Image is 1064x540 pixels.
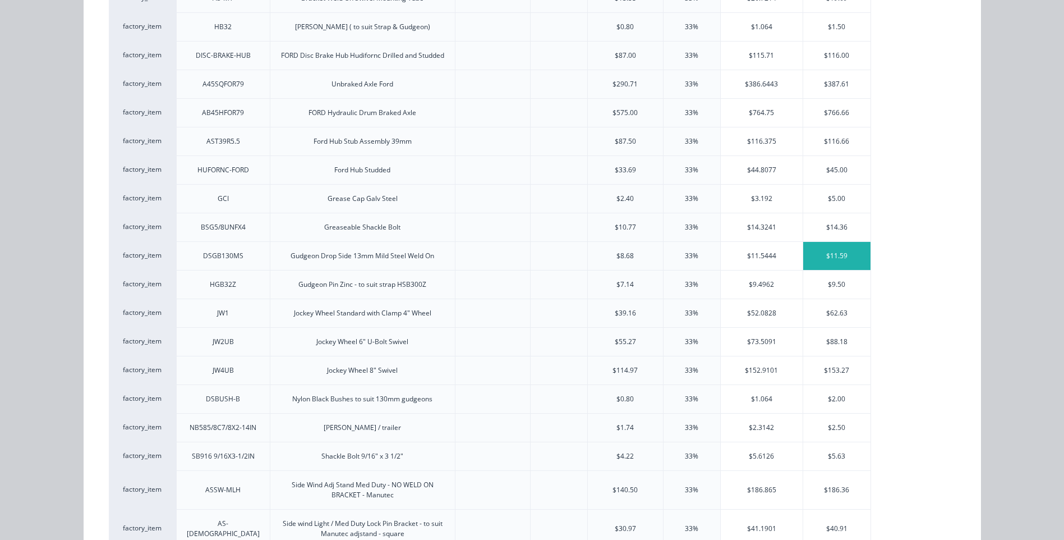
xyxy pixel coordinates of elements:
div: Side wind Light / Med Duty Lock Pin Bracket - to suit Manutec adjstand - square [279,519,446,539]
div: factory_item [109,299,176,327]
div: Ford Hub Studded [334,165,390,175]
div: 33% [685,51,698,61]
div: $0.80 [616,394,634,404]
div: 33% [685,308,698,318]
div: factory_item [109,41,176,70]
div: 33% [685,165,698,175]
div: $4.22 [616,451,634,461]
div: $7.14 [616,280,634,290]
div: factory_item [109,12,176,41]
div: 33% [685,485,698,495]
div: DSGB130MS [203,251,243,261]
div: $88.18 [803,328,870,356]
div: Unbraked Axle Ford [331,79,393,89]
div: factory_item [109,127,176,155]
div: $5.63 [803,442,870,470]
div: $87.50 [615,136,636,147]
div: $10.77 [615,222,636,232]
div: $5.00 [803,185,870,213]
div: factory_item [109,385,176,413]
div: Jockey Wheel Standard with Clamp 4" Wheel [294,308,431,318]
div: $55.27 [615,337,636,347]
div: 33% [685,365,698,376]
div: DISC-BRAKE-HUB [196,51,251,61]
div: Ford Hub Stub Assembly 39mm [314,136,412,147]
div: $5.6126 [721,442,803,470]
div: AS-[DEMOGRAPHIC_DATA] [186,519,261,539]
div: $2.3142 [721,414,803,442]
div: 33% [685,22,698,32]
div: factory_item [109,327,176,356]
div: factory_item [109,155,176,184]
div: Greaseable Shackle Bolt [324,222,400,232]
div: JW1 [217,308,229,318]
div: $152.9101 [721,356,803,385]
div: factory_item [109,241,176,270]
div: $387.61 [803,70,870,98]
div: $33.69 [615,165,636,175]
div: $116.00 [803,42,870,70]
div: JW2UB [213,337,234,347]
div: $386.6443 [721,70,803,98]
div: AB45HFOR79 [202,108,244,118]
div: $116.375 [721,127,803,155]
div: 33% [685,423,698,433]
div: [PERSON_NAME] / trailer [324,423,401,433]
div: A45SQFOR79 [202,79,244,89]
div: 33% [685,194,698,204]
div: factory_item [109,356,176,385]
div: 33% [685,451,698,461]
div: Jockey Wheel 6" U-Bolt Swivel [316,337,408,347]
div: Grease Cap Galv Steel [328,194,398,204]
div: $52.0828 [721,299,803,327]
div: $2.40 [616,194,634,204]
div: factory_item [109,470,176,509]
div: Gudgeon Drop Side 13mm Mild Steel Weld On [291,251,434,261]
div: $140.50 [612,485,638,495]
div: FORD Hydraulic Drum Braked Axle [308,108,416,118]
div: DSBUSH-B [206,394,240,404]
div: $87.00 [615,51,636,61]
div: 33% [685,222,698,232]
div: $11.59 [803,242,870,270]
div: 33% [685,280,698,290]
div: $116.66 [803,127,870,155]
div: $44.8077 [721,156,803,184]
div: $14.36 [803,213,870,241]
div: $9.4962 [721,271,803,299]
div: factory_item [109,213,176,241]
div: $764.75 [721,99,803,127]
div: [PERSON_NAME] ( to suit Strap & Gudgeon) [295,22,430,32]
div: $290.71 [612,79,638,89]
div: $115.71 [721,42,803,70]
div: $1.064 [721,385,803,413]
div: JW4UB [213,365,234,376]
div: $11.5444 [721,242,803,270]
div: $766.66 [803,99,870,127]
div: ASSW-MLH [205,485,241,495]
div: $186.36 [803,471,870,509]
div: Nylon Black Bushes to suit 130mm gudgeons [292,394,432,404]
div: $1.064 [721,13,803,41]
div: HUFORNC-FORD [197,165,249,175]
div: $3.192 [721,185,803,213]
div: $9.50 [803,271,870,299]
div: Gudgeon Pin Zinc - to suit strap HSB300Z [298,280,426,290]
div: FORD Disc Brake Hub Hudifornc Drilled and Studded [281,51,444,61]
div: HGB32Z [210,280,236,290]
div: $2.50 [803,414,870,442]
div: $14.3241 [721,213,803,241]
div: factory_item [109,270,176,299]
div: $0.80 [616,22,634,32]
div: $114.97 [612,365,638,376]
div: 33% [685,251,698,261]
div: $62.63 [803,299,870,327]
div: $1.50 [803,13,870,41]
div: 33% [685,108,698,118]
div: AST39R5.5 [206,136,240,147]
div: NB585/8C7/8X2-14IN [190,423,256,433]
div: $30.97 [615,524,636,534]
div: Shackle Bolt 9/16" x 3 1/2" [321,451,403,461]
div: HB32 [214,22,232,32]
div: $1.74 [616,423,634,433]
